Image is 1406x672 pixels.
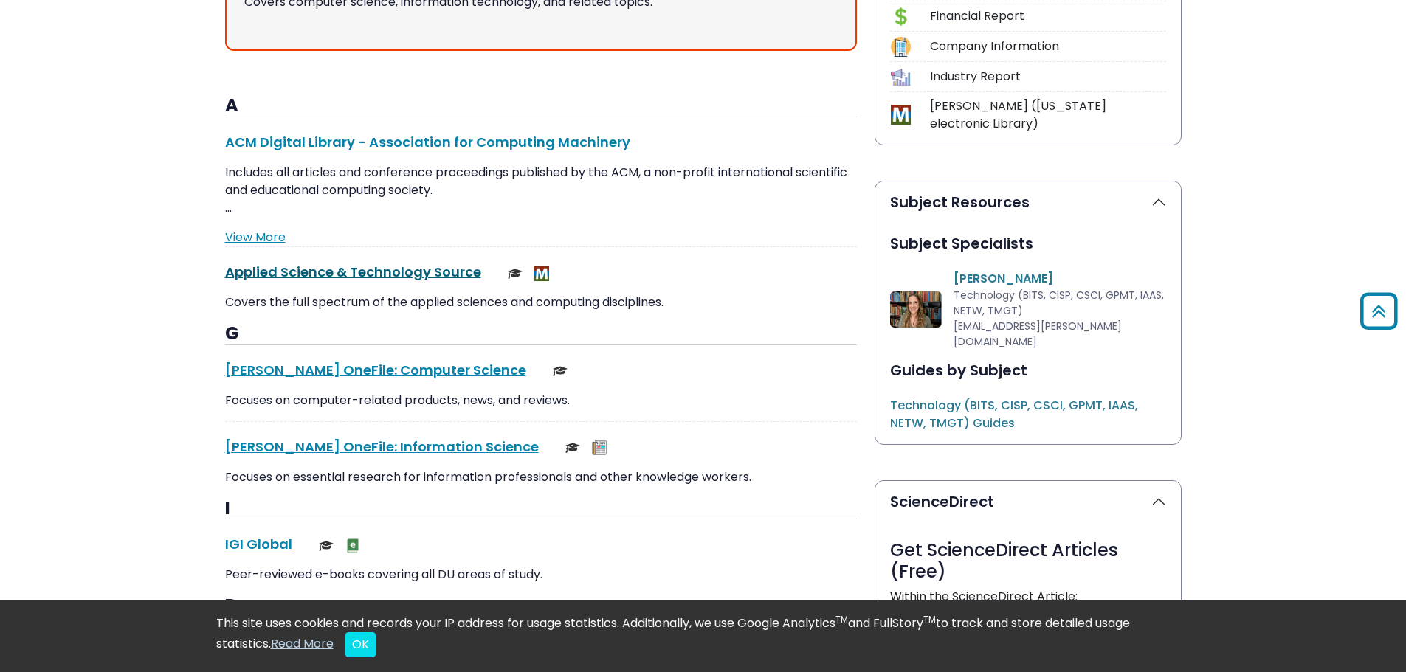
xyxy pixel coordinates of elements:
a: View More [225,229,286,246]
img: Scholarly or Peer Reviewed [565,440,580,455]
img: Icon Financial Report [891,7,911,27]
p: Focuses on essential research for information professionals and other knowledge workers. [225,468,857,486]
a: Read More [271,635,334,652]
img: Scholarly or Peer Reviewed [553,364,568,378]
h3: P [225,595,857,617]
a: Applied Science & Technology Source [225,263,481,281]
p: Within the ScienceDirect Article: [890,588,1166,606]
h3: A [225,95,857,117]
div: Financial Report [930,7,1166,25]
h3: G [225,323,857,345]
button: ScienceDirect [875,481,1181,522]
img: Newspapers [592,440,607,455]
div: Industry Report [930,68,1166,86]
button: Close [345,632,376,657]
a: IGI Global [225,535,292,553]
img: Icon Industry Report [891,67,911,87]
a: [PERSON_NAME] OneFile: Information Science [225,437,539,456]
img: MeL (Michigan electronic Library) [534,266,549,281]
a: Technology (BITS, CISP, CSCI, GPMT, IAAS, NETW, TMGT) Guides [890,397,1138,432]
p: Covers the full spectrum of the applied sciences and computing disciplines. [225,294,857,311]
img: Scholarly or Peer Reviewed [319,538,334,553]
img: e-Book [345,538,360,553]
a: ACM Digital Library - Association for Computing Machinery [225,133,630,151]
p: Peer-reviewed e-books covering all DU areas of study. [225,566,857,583]
img: Icon Company Information [891,37,911,57]
div: Company Information [930,38,1166,55]
p: Focuses on computer-related products, news, and reviews. [225,392,857,409]
a: [PERSON_NAME] [954,270,1053,287]
img: Sarah Gray [890,291,942,328]
sup: TM [923,613,936,626]
img: Icon MeL (Michigan electronic Library) [891,105,911,125]
div: [PERSON_NAME] ([US_STATE] electronic Library) [930,97,1166,133]
sup: TM [835,613,848,626]
img: Scholarly or Peer Reviewed [508,266,523,281]
button: Subject Resources [875,181,1181,223]
h3: Get ScienceDirect Articles (Free) [890,540,1166,583]
h2: Guides by Subject [890,361,1166,379]
div: This site uses cookies and records your IP address for usage statistics. Additionally, we use Goo... [216,614,1190,657]
a: Back to Top [1355,299,1402,323]
p: Includes all articles and conference proceedings published by the ACM, a non-profit international... [225,164,857,217]
h3: I [225,498,857,520]
h2: Subject Specialists [890,235,1166,252]
span: [EMAIL_ADDRESS][PERSON_NAME][DOMAIN_NAME] [954,319,1122,349]
span: Technology (BITS, CISP, CSCI, GPMT, IAAS, NETW, TMGT) [954,288,1164,318]
a: [PERSON_NAME] OneFile: Computer Science [225,361,526,379]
